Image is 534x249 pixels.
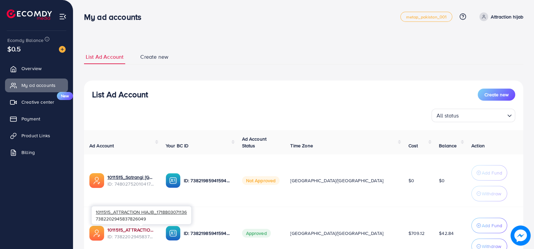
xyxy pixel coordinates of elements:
[478,89,515,101] button: Create new
[290,230,383,237] span: [GEOGRAPHIC_DATA]/[GEOGRAPHIC_DATA]
[107,227,155,233] a: 1011515_ATTRACTION HIAJB_1718803071136
[482,169,502,177] p: Add Fund
[96,209,187,215] span: 1011515_ATTRACTION HIAJB_1718803071136
[491,13,523,21] p: Attraction hijab
[89,226,104,241] img: ic-ads-acc.e4c84228.svg
[290,177,383,184] span: [GEOGRAPHIC_DATA]/[GEOGRAPHIC_DATA]
[21,132,50,139] span: Product Links
[166,173,180,188] img: ic-ba-acc.ded83a64.svg
[484,91,509,98] span: Create new
[21,65,42,72] span: Overview
[86,53,124,61] span: List Ad Account
[21,115,40,122] span: Payment
[5,79,68,92] a: My ad accounts
[7,9,52,20] img: logo
[477,12,523,21] a: Attraction hijab
[7,44,21,54] span: $0.5
[5,95,68,109] a: Creative centerNew
[184,177,231,185] p: ID: 7382198594159493121
[408,230,425,237] span: $709.12
[435,111,460,120] span: All status
[471,142,485,149] span: Action
[482,190,501,198] p: Withdraw
[482,221,502,230] p: Add Fund
[84,12,147,22] h3: My ad accounts
[511,226,531,246] img: image
[184,229,231,237] p: ID: 7382198594159493121
[21,99,54,105] span: Creative center
[290,142,313,149] span: Time Zone
[439,177,445,184] span: $0
[107,233,155,240] span: ID: 7382202945837826049
[92,90,148,99] h3: List Ad Account
[432,109,515,122] div: Search for option
[92,206,191,224] div: 7382202945837826049
[400,12,453,22] a: metap_pakistan_001
[242,176,280,185] span: Not Approved
[107,181,155,187] span: ID: 7480275201041793041
[471,186,507,201] button: Withdraw
[5,112,68,126] a: Payment
[5,129,68,142] a: Product Links
[21,82,56,89] span: My ad accounts
[406,15,447,19] span: metap_pakistan_001
[107,174,155,188] div: <span class='underline'>1011515_Satrangi uae_1741637303662</span></br>7480275201041793041
[140,53,168,61] span: Create new
[89,173,104,188] img: ic-ads-acc.e4c84228.svg
[166,226,180,241] img: ic-ba-acc.ded83a64.svg
[59,46,66,53] img: image
[242,136,267,149] span: Ad Account Status
[59,13,67,20] img: menu
[439,142,457,149] span: Balance
[242,229,271,238] span: Approved
[89,142,114,149] span: Ad Account
[5,146,68,159] a: Billing
[57,92,73,100] span: New
[408,177,414,184] span: $0
[5,62,68,75] a: Overview
[408,142,418,149] span: Cost
[471,165,507,181] button: Add Fund
[461,109,505,120] input: Search for option
[166,142,189,149] span: Your BC ID
[471,218,507,233] button: Add Fund
[439,230,454,237] span: $42.84
[7,37,44,44] span: Ecomdy Balance
[21,149,35,156] span: Billing
[107,174,155,181] a: 1011515_Satrangi [GEOGRAPHIC_DATA]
